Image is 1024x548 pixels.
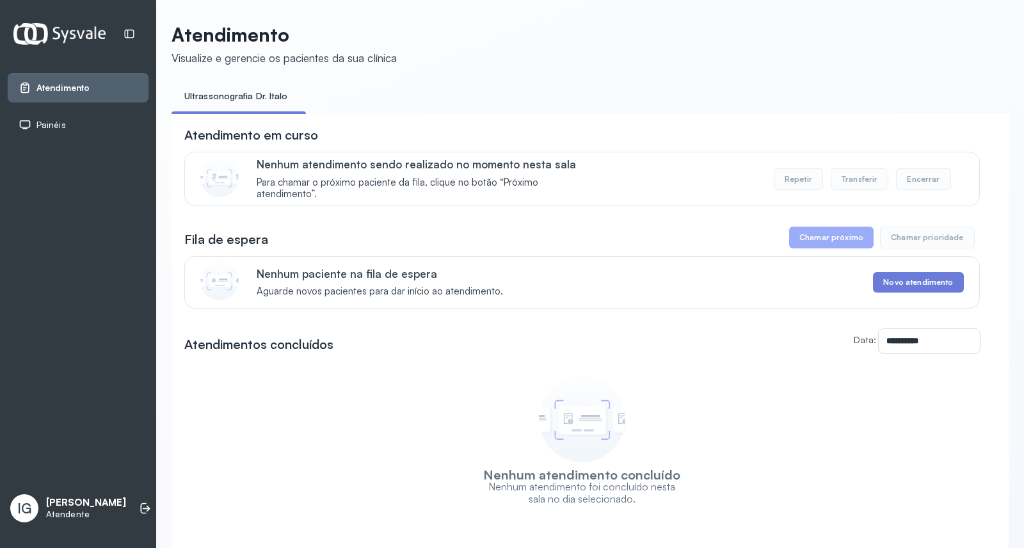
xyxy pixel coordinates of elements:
img: Imagem de CalloutCard [200,262,239,300]
p: Atendente [46,509,126,520]
button: Chamar prioridade [880,227,975,248]
h3: Nenhum atendimento concluído [483,469,680,481]
h3: Atendimentos concluídos [184,335,333,353]
h3: Fila de espera [184,230,268,248]
p: Nenhum atendimento sendo realizado no momento nesta sala [257,157,595,171]
a: Atendimento [19,81,138,94]
a: Ultrassonografia Dr. Italo [172,86,301,107]
span: Painéis [36,120,66,131]
span: Aguarde novos pacientes para dar início ao atendimento. [257,286,503,298]
p: Nenhum atendimento foi concluído nesta sala no dia selecionado. [481,481,683,505]
img: Imagem de CalloutCard [200,159,239,197]
p: [PERSON_NAME] [46,497,126,509]
p: Nenhum paciente na fila de espera [257,267,503,280]
span: Atendimento [36,83,90,93]
h3: Atendimento em curso [184,126,318,144]
button: Encerrar [896,168,950,190]
button: Transferir [831,168,889,190]
button: Chamar próximo [789,227,874,248]
div: Visualize e gerencie os pacientes da sua clínica [172,51,397,65]
span: Para chamar o próximo paciente da fila, clique no botão “Próximo atendimento”. [257,177,595,201]
button: Novo atendimento [873,272,963,293]
button: Repetir [774,168,823,190]
label: Data: [854,334,876,345]
img: Logotipo do estabelecimento [13,23,106,44]
p: Atendimento [172,23,397,46]
img: Imagem de empty state [539,376,625,462]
